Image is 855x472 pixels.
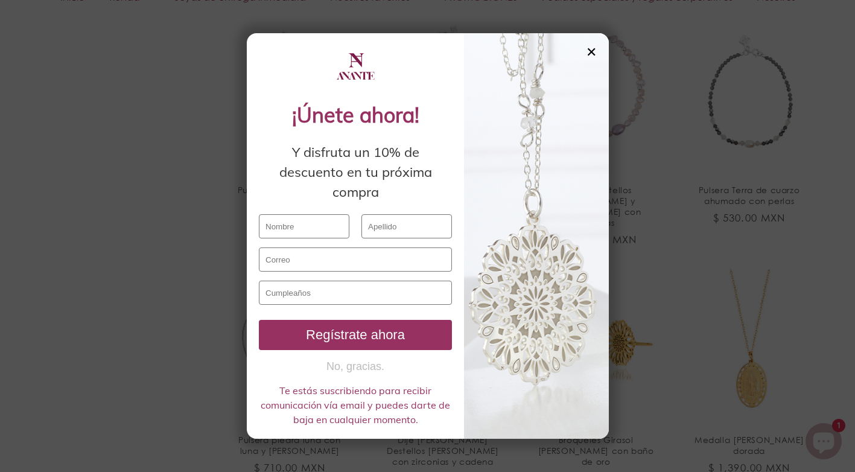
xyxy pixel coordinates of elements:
[586,45,597,59] div: ✕
[259,214,349,238] input: Nombre
[259,383,452,427] div: Te estás suscribiendo para recibir comunicación vía email y puedes darte de baja en cualquier mom...
[334,45,377,88] img: logo
[259,281,452,305] input: Cumpleaños
[264,327,447,343] div: Regístrate ahora
[259,247,452,272] input: Correo
[259,359,452,374] button: No, gracias.
[259,142,452,202] div: Y disfruta un 10% de descuento en tu próxima compra
[259,100,452,130] div: ¡Únete ahora!
[361,214,452,238] input: Apellido
[259,320,452,350] button: Regístrate ahora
